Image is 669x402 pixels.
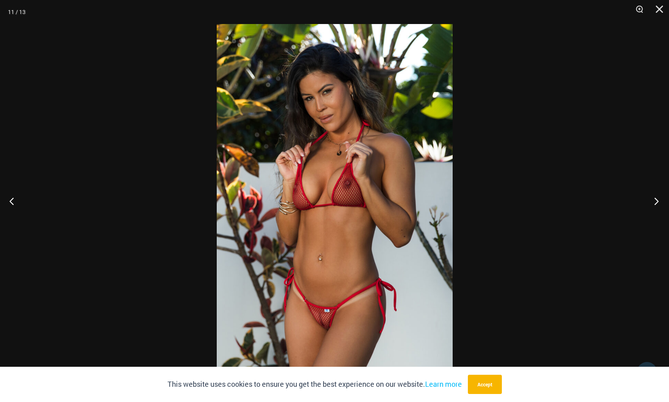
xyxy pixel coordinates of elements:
[168,378,462,390] p: This website uses cookies to ensure you get the best experience on our website.
[217,24,453,378] img: Summer Storm Red 312 Tri Top 449 Thong 02
[468,375,502,394] button: Accept
[639,181,669,221] button: Next
[425,379,462,389] a: Learn more
[8,6,26,18] div: 11 / 13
